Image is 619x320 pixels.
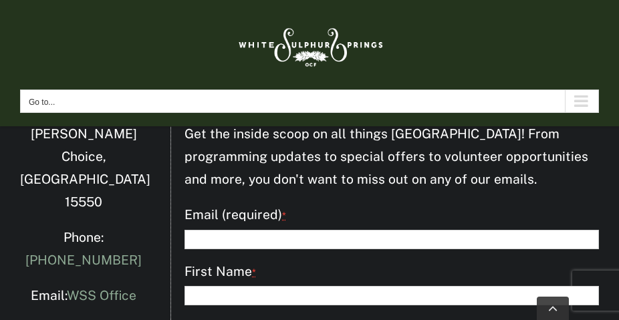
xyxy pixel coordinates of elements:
[184,204,599,227] label: Email (required)
[25,253,142,267] a: [PHONE_NUMBER]
[184,123,599,190] p: Get the inside scoop on all things [GEOGRAPHIC_DATA]! From programming updates to special offers ...
[20,90,599,113] button: Go to...
[20,226,148,272] p: Phone:
[20,285,148,307] p: Email:
[20,123,148,213] p: [PERSON_NAME] Choice, [GEOGRAPHIC_DATA] 15550
[29,98,55,107] span: Go to...
[184,261,599,284] label: First Name
[282,210,286,221] abbr: required
[233,13,386,76] img: White Sulphur Springs Logo
[252,267,256,278] abbr: required
[20,90,599,113] nav: Main Menu Mobile Sticky
[67,288,136,303] a: WSS Office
